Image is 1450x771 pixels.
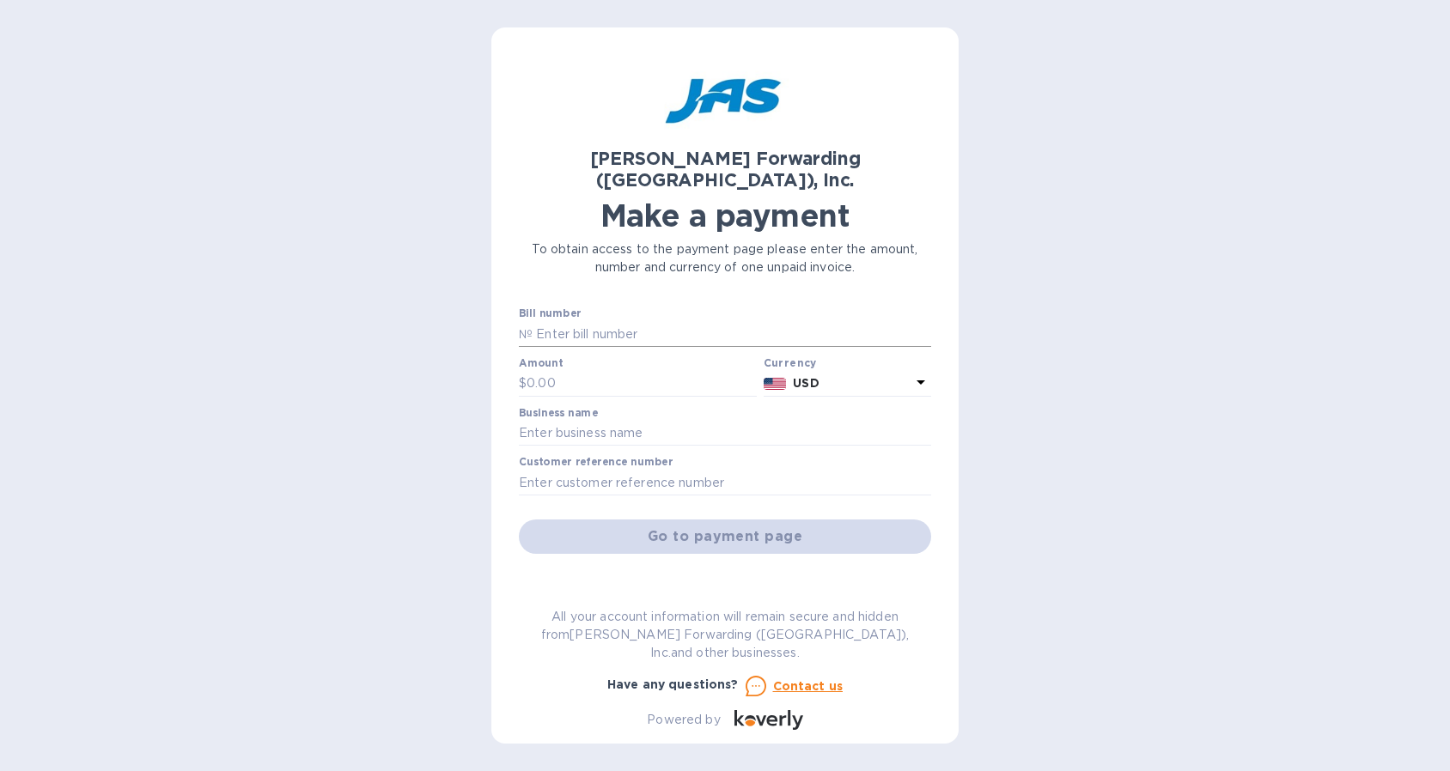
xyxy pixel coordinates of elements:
p: № [519,325,533,343]
input: Enter business name [519,421,931,446]
p: To obtain access to the payment page please enter the amount, number and currency of one unpaid i... [519,240,931,276]
label: Business name [519,408,598,418]
b: Have any questions? [607,677,739,691]
b: Currency [764,356,817,369]
p: Powered by [647,711,720,729]
p: $ [519,374,527,392]
b: USD [793,376,819,390]
u: Contact us [773,679,844,693]
b: [PERSON_NAME] Forwarding ([GEOGRAPHIC_DATA]), Inc. [590,148,861,191]
img: USD [764,378,787,390]
label: Amount [519,358,563,368]
h1: Make a payment [519,197,931,234]
input: Enter bill number [533,321,931,347]
input: Enter customer reference number [519,470,931,495]
input: 0.00 [527,371,757,397]
label: Customer reference number [519,458,673,468]
label: Bill number [519,309,581,319]
p: All your account information will remain secure and hidden from [PERSON_NAME] Forwarding ([GEOGRA... [519,608,931,662]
